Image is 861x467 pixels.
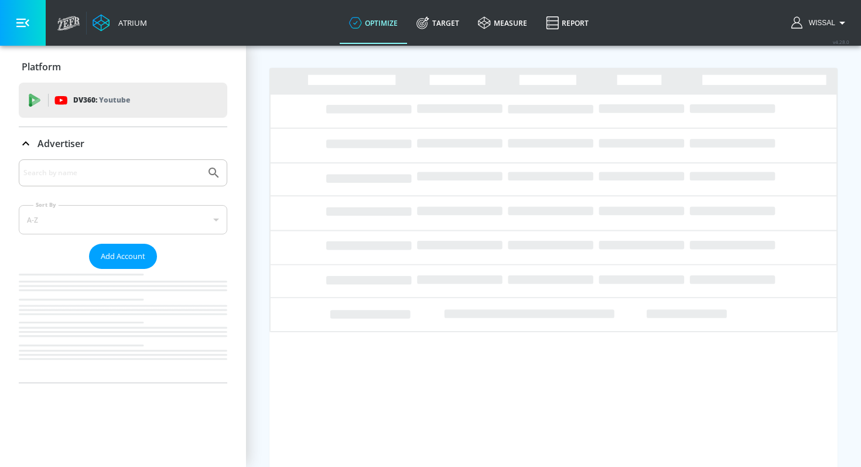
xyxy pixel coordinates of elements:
a: Atrium [93,14,147,32]
a: Report [537,2,598,44]
p: Youtube [99,94,130,106]
button: Add Account [89,244,157,269]
p: DV360: [73,94,130,107]
span: v 4.28.0 [833,39,849,45]
div: A-Z [19,205,227,234]
span: login as: wissal.elhaddaoui@zefr.com [804,19,835,27]
div: Advertiser [19,127,227,160]
div: Advertiser [19,159,227,383]
label: Sort By [33,201,59,209]
div: Platform [19,50,227,83]
span: Add Account [101,250,145,263]
a: optimize [340,2,407,44]
a: measure [469,2,537,44]
p: Advertiser [37,137,84,150]
p: Platform [22,60,61,73]
div: Atrium [114,18,147,28]
div: DV360: Youtube [19,83,227,118]
a: Target [407,2,469,44]
button: Wissal [791,16,849,30]
input: Search by name [23,165,201,180]
nav: list of Advertiser [19,269,227,383]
